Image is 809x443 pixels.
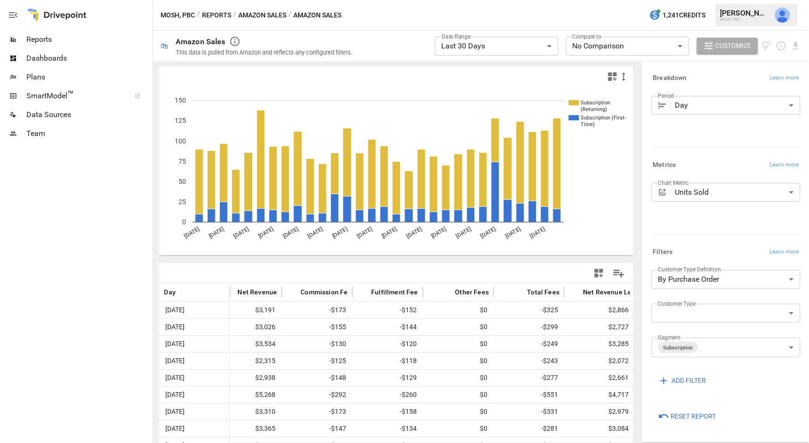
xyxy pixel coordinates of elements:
[238,9,286,21] button: Amazon Sales
[286,420,348,437] span: -$147
[161,9,195,21] button: MOSH, PBC
[791,40,801,51] button: Download report
[257,226,275,240] text: [DATE]
[182,218,186,226] text: 0
[164,370,186,386] span: [DATE]
[455,287,489,297] span: Other Fees
[770,247,799,257] span: Learn more
[513,285,526,299] button: Sort
[716,40,752,52] span: Customize
[286,353,348,369] span: -$125
[286,403,348,420] span: -$173
[183,226,201,240] text: [DATE]
[286,336,348,352] span: -$130
[288,9,291,21] div: /
[216,319,277,335] span: $3,026
[161,41,168,50] div: 🛍
[658,266,721,274] label: Customer Type Definition
[581,106,607,112] text: (Returning)
[216,336,277,352] span: $3,534
[159,86,635,255] svg: A chart.
[216,370,277,386] span: $2,938
[175,137,186,145] text: 100
[762,38,773,55] button: View documentation
[428,319,489,335] span: $0
[197,9,200,21] div: /
[357,336,418,352] span: -$120
[428,420,489,437] span: $0
[405,226,423,240] text: [DATE]
[428,302,489,318] span: $0
[569,319,630,335] span: $2,727
[26,34,151,45] span: Reports
[357,285,370,299] button: Sort
[216,420,277,437] span: $3,365
[658,334,680,342] label: Segment
[357,353,418,369] span: -$118
[569,370,630,386] span: $2,661
[216,387,277,403] span: $5,268
[356,226,373,240] text: [DATE]
[775,8,790,23] img: Jeff Gamsey
[581,121,595,127] text: Time)
[164,387,186,403] span: [DATE]
[164,302,186,318] span: [DATE]
[569,302,630,318] span: $2,866
[498,336,559,352] span: -$249
[164,336,186,352] span: [DATE]
[175,117,186,125] text: 125
[569,420,630,437] span: $3,084
[26,71,151,83] span: Plans
[720,17,769,22] div: MOSH, PBC
[671,411,716,422] span: Reset Report
[357,403,418,420] span: -$158
[675,183,801,202] div: Units Sold
[569,285,582,299] button: Sort
[300,287,355,297] span: Commission Fees
[357,387,418,403] span: -$260
[286,319,348,335] span: -$155
[237,287,277,297] span: Net Revenue
[332,226,349,240] text: [DATE]
[357,319,418,335] span: -$144
[581,115,626,121] text: Subscription (First-
[498,319,559,335] span: -$299
[697,38,758,55] button: Customize
[770,160,799,170] span: Learn more
[26,53,151,64] span: Dashboards
[176,49,352,56] div: This data is pulled from Amazon and reflects any configured filters.
[307,226,324,240] text: [DATE]
[430,226,448,240] text: [DATE]
[428,336,489,352] span: $0
[653,247,673,257] h6: Filters
[164,403,186,420] span: [DATE]
[646,7,710,24] button: 1,241Credits
[26,109,151,120] span: Data Sources
[776,40,787,51] button: Schedule report
[569,403,630,420] span: $2,979
[286,387,348,403] span: -$292
[529,226,546,240] text: [DATE]
[177,285,190,299] button: Sort
[216,353,277,369] span: $2,315
[286,285,299,299] button: Sort
[569,336,630,352] span: $3,285
[498,420,559,437] span: -$281
[67,89,74,101] span: ™
[663,9,706,21] span: 1,241 Credits
[233,226,250,240] text: [DATE]
[769,2,796,28] button: Jeff Gamsey
[566,37,689,55] div: No Comparison
[282,226,299,240] text: [DATE]
[178,158,186,165] text: 75
[175,96,186,104] text: 150
[164,353,186,369] span: [DATE]
[675,96,801,115] div: Day
[581,100,611,106] text: Subscription
[653,73,687,83] h6: Breakdown
[455,226,472,240] text: [DATE]
[428,353,489,369] span: $0
[498,387,559,403] span: -$551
